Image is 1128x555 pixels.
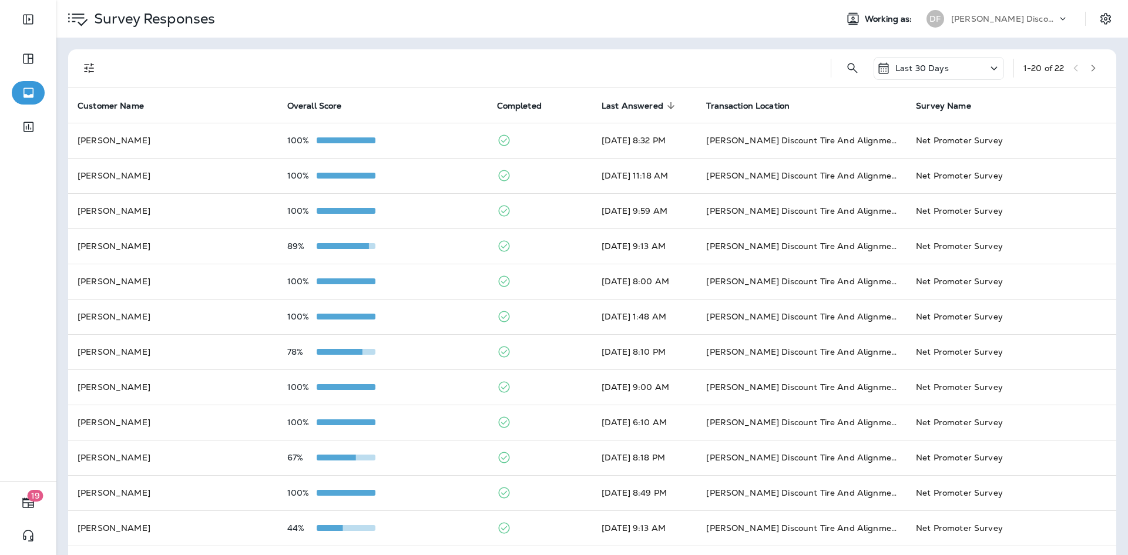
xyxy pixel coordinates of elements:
[68,123,278,158] td: [PERSON_NAME]
[907,193,1116,228] td: Net Promoter Survey
[78,101,144,111] span: Customer Name
[907,158,1116,193] td: Net Promoter Survey
[592,405,697,440] td: [DATE] 6:10 AM
[287,100,357,111] span: Overall Score
[907,264,1116,299] td: Net Promoter Survey
[497,101,542,111] span: Completed
[287,171,317,180] p: 100%
[68,510,278,546] td: [PERSON_NAME]
[592,228,697,264] td: [DATE] 9:13 AM
[697,440,907,475] td: [PERSON_NAME] Discount Tire And Alignment - [GEOGRAPHIC_DATA] ([STREET_ADDRESS])
[68,299,278,334] td: [PERSON_NAME]
[697,510,907,546] td: [PERSON_NAME] Discount Tire And Alignment - [GEOGRAPHIC_DATA] ([STREET_ADDRESS])
[706,101,790,111] span: Transaction Location
[287,347,317,356] p: 78%
[287,101,342,111] span: Overall Score
[602,101,663,111] span: Last Answered
[1023,63,1064,73] div: 1 - 20 of 22
[78,56,101,80] button: Filters
[916,100,986,111] span: Survey Name
[697,299,907,334] td: [PERSON_NAME] Discount Tire And Alignment - [GEOGRAPHIC_DATA] ([STREET_ADDRESS])
[68,228,278,264] td: [PERSON_NAME]
[697,369,907,405] td: [PERSON_NAME] Discount Tire And Alignment - [GEOGRAPHIC_DATA] ([STREET_ADDRESS])
[907,299,1116,334] td: Net Promoter Survey
[1095,8,1116,29] button: Settings
[697,264,907,299] td: [PERSON_NAME] Discount Tire And Alignment - [GEOGRAPHIC_DATA] ([STREET_ADDRESS])
[697,193,907,228] td: [PERSON_NAME] Discount Tire And Alignment - [GEOGRAPHIC_DATA] ([STREET_ADDRESS])
[28,490,43,502] span: 19
[592,475,697,510] td: [DATE] 8:49 PM
[602,100,679,111] span: Last Answered
[907,334,1116,369] td: Net Promoter Survey
[68,334,278,369] td: [PERSON_NAME]
[697,405,907,440] td: [PERSON_NAME] Discount Tire And Alignment - [GEOGRAPHIC_DATA] ([STREET_ADDRESS])
[287,418,317,427] p: 100%
[68,405,278,440] td: [PERSON_NAME]
[68,158,278,193] td: [PERSON_NAME]
[951,14,1057,23] p: [PERSON_NAME] Discount Tire & Alignment
[68,369,278,405] td: [PERSON_NAME]
[926,10,944,28] div: DF
[697,123,907,158] td: [PERSON_NAME] Discount Tire And Alignment - [GEOGRAPHIC_DATA] ([STREET_ADDRESS])
[697,475,907,510] td: [PERSON_NAME] Discount Tire And Alignment - [GEOGRAPHIC_DATA] ([STREET_ADDRESS])
[907,510,1116,546] td: Net Promoter Survey
[916,101,971,111] span: Survey Name
[592,264,697,299] td: [DATE] 8:00 AM
[287,382,317,392] p: 100%
[697,228,907,264] td: [PERSON_NAME] Discount Tire And Alignment - [GEOGRAPHIC_DATA] ([STREET_ADDRESS])
[697,158,907,193] td: [PERSON_NAME] Discount Tire And Alignment - [GEOGRAPHIC_DATA] ([STREET_ADDRESS])
[907,123,1116,158] td: Net Promoter Survey
[592,440,697,475] td: [DATE] 8:18 PM
[592,369,697,405] td: [DATE] 9:00 AM
[12,8,45,31] button: Expand Sidebar
[592,158,697,193] td: [DATE] 11:18 AM
[78,100,159,111] span: Customer Name
[497,100,557,111] span: Completed
[841,56,864,80] button: Search Survey Responses
[68,440,278,475] td: [PERSON_NAME]
[287,241,317,251] p: 89%
[895,63,949,73] p: Last 30 Days
[592,334,697,369] td: [DATE] 8:10 PM
[907,475,1116,510] td: Net Promoter Survey
[287,453,317,462] p: 67%
[592,299,697,334] td: [DATE] 1:48 AM
[907,440,1116,475] td: Net Promoter Survey
[287,206,317,216] p: 100%
[287,277,317,286] p: 100%
[68,475,278,510] td: [PERSON_NAME]
[68,264,278,299] td: [PERSON_NAME]
[287,488,317,497] p: 100%
[706,100,805,111] span: Transaction Location
[68,193,278,228] td: [PERSON_NAME]
[89,10,215,28] p: Survey Responses
[907,228,1116,264] td: Net Promoter Survey
[287,136,317,145] p: 100%
[907,405,1116,440] td: Net Promoter Survey
[697,334,907,369] td: [PERSON_NAME] Discount Tire And Alignment - [GEOGRAPHIC_DATA] ([STREET_ADDRESS])
[12,491,45,514] button: 19
[287,312,317,321] p: 100%
[592,193,697,228] td: [DATE] 9:59 AM
[865,14,915,24] span: Working as:
[592,510,697,546] td: [DATE] 9:13 AM
[592,123,697,158] td: [DATE] 8:32 PM
[287,523,317,533] p: 44%
[907,369,1116,405] td: Net Promoter Survey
